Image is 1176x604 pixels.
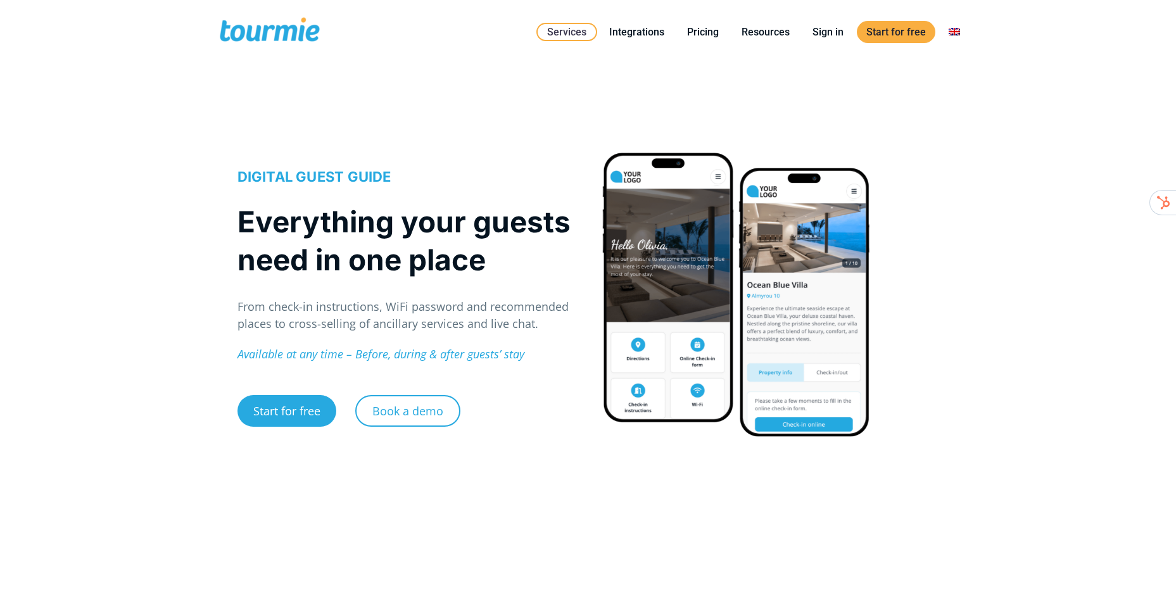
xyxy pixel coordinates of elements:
h1: Everything your guests need in one place [237,203,575,279]
a: Integrations [600,24,674,40]
a: Start for free [237,395,336,427]
span: DIGITAL GUEST GUIDE [237,168,391,185]
a: Sign in [803,24,853,40]
a: Resources [732,24,799,40]
a: Book a demo [355,395,460,427]
em: Available at any time – Before, during & after guests’ stay [237,346,524,362]
p: From check-in instructions, WiFi password and recommended places to cross-selling of ancillary se... [237,298,575,332]
a: Pricing [678,24,728,40]
a: Start for free [857,21,935,43]
a: Services [536,23,597,41]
